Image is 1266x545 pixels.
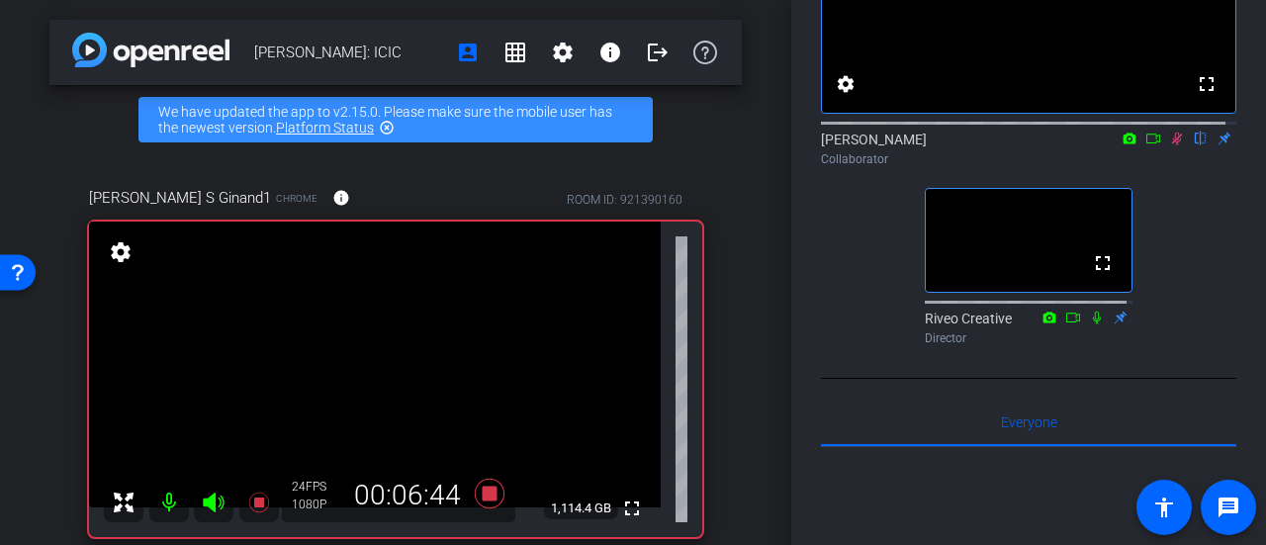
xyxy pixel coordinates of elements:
mat-icon: settings [551,41,575,64]
div: We have updated the app to v2.15.0. Please make sure the mobile user has the newest version. [138,97,653,142]
a: Platform Status [276,120,374,136]
div: Director [925,329,1132,347]
div: [PERSON_NAME] [821,130,1236,168]
div: ROOM ID: 921390160 [567,191,682,209]
mat-icon: account_box [456,41,480,64]
div: 24 [292,479,341,495]
div: 1080P [292,497,341,512]
div: Riveo Creative [925,309,1132,347]
mat-icon: fullscreen [1091,251,1115,275]
mat-icon: settings [834,72,858,96]
mat-icon: highlight_off [379,120,395,136]
div: 00:06:44 [341,479,474,512]
span: Everyone [1001,415,1057,429]
mat-icon: logout [646,41,670,64]
mat-icon: fullscreen [1195,72,1219,96]
mat-icon: settings [107,240,135,264]
mat-icon: fullscreen [620,497,644,520]
mat-icon: info [332,189,350,207]
span: 1,114.4 GB [544,497,618,520]
span: [PERSON_NAME]: ICIC [254,33,444,72]
span: Chrome [276,191,317,206]
mat-icon: info [598,41,622,64]
mat-icon: grid_on [503,41,527,64]
span: [PERSON_NAME] S Ginand1 [89,187,271,209]
span: FPS [306,480,326,494]
mat-icon: flip [1189,129,1213,146]
img: app-logo [72,33,229,67]
mat-icon: accessibility [1152,496,1176,519]
div: Collaborator [821,150,1236,168]
mat-icon: message [1217,496,1240,519]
